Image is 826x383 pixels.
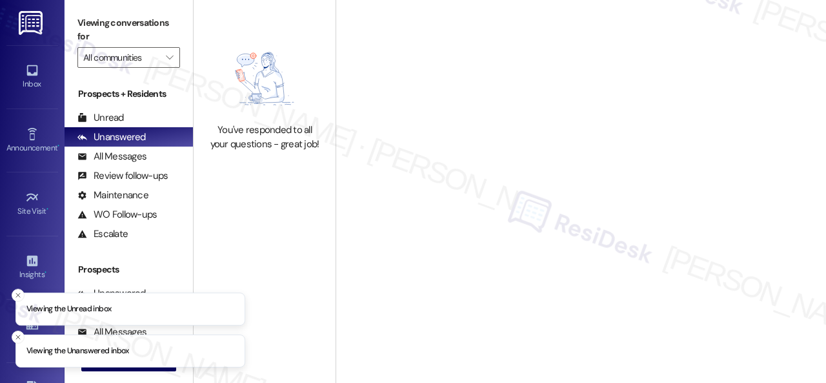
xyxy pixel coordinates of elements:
div: Maintenance [77,189,148,202]
div: WO Follow-ups [77,208,157,222]
div: Unanswered [77,130,146,144]
span: • [45,268,46,277]
p: Viewing the Unanswered inbox [26,346,129,357]
img: empty-state [214,41,316,118]
a: Buildings [6,313,58,348]
div: Escalate [77,227,128,241]
i:  [166,52,173,63]
a: Inbox [6,59,58,94]
div: Unread [77,111,124,125]
a: Site Visit • [6,187,58,222]
a: Insights • [6,250,58,285]
div: Prospects + Residents [65,87,193,101]
span: • [57,141,59,150]
div: Review follow-ups [77,169,168,183]
p: Viewing the Unread inbox [26,304,111,315]
input: All communities [83,47,159,68]
div: You've responded to all your questions - great job! [208,123,321,151]
img: ResiDesk Logo [19,11,45,35]
button: Close toast [12,331,25,344]
button: Close toast [12,289,25,302]
label: Viewing conversations for [77,13,180,47]
div: All Messages [77,150,146,163]
div: Prospects [65,263,193,276]
span: • [46,205,48,214]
